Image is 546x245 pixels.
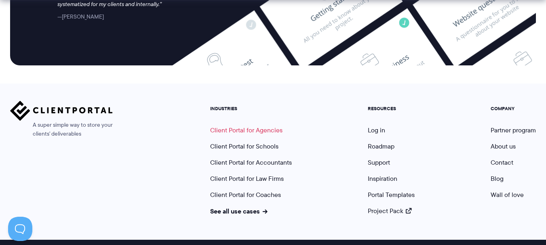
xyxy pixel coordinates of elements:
[210,190,281,199] a: Client Portal for Coaches
[368,206,411,216] a: Project Pack
[368,142,394,151] a: Roadmap
[210,142,278,151] a: Client Portal for Schools
[57,13,104,21] cite: [PERSON_NAME]
[491,142,516,151] a: About us
[210,106,292,111] h5: INDUSTRIES
[368,190,415,199] a: Portal Templates
[210,158,292,167] a: Client Portal for Accountants
[10,121,113,138] span: A super simple way to store your clients' deliverables
[210,126,282,135] a: Client Portal for Agencies
[8,217,32,241] iframe: Toggle Customer Support
[491,158,513,167] a: Contact
[210,174,284,183] a: Client Portal for Law Firms
[491,190,524,199] a: Wall of love
[491,126,536,135] a: Partner program
[368,174,397,183] a: Inspiration
[491,106,536,111] h5: COMPANY
[368,158,390,167] a: Support
[368,126,385,135] a: Log in
[491,174,504,183] a: Blog
[210,206,268,216] a: See all use cases
[368,106,415,111] h5: RESOURCES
